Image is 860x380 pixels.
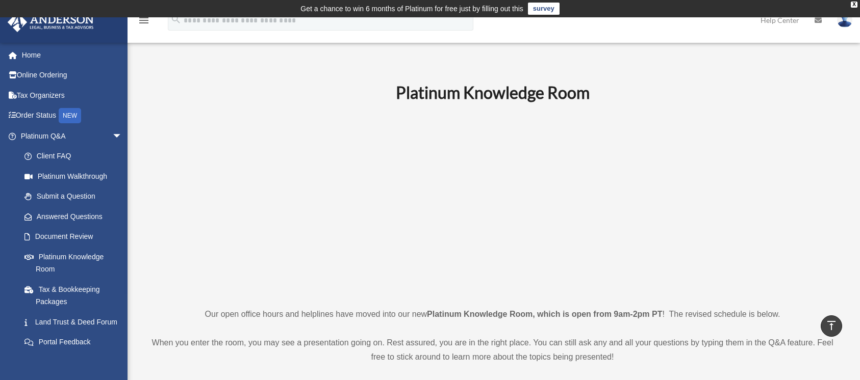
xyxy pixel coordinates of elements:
[112,126,133,147] span: arrow_drop_down
[837,13,852,28] img: User Pic
[14,227,138,247] a: Document Review
[7,85,138,105] a: Tax Organizers
[851,2,857,8] div: close
[7,126,138,146] a: Platinum Q&Aarrow_drop_down
[145,336,840,364] p: When you enter the room, you may see a presentation going on. Rest assured, you are in the right ...
[7,65,138,86] a: Online Ordering
[14,332,138,352] a: Portal Feedback
[340,116,646,288] iframe: 231110_Toby_KnowledgeRoom
[145,307,840,321] p: Our open office hours and helplines have moved into our new ! The revised schedule is below.
[14,146,138,167] a: Client FAQ
[14,166,138,186] a: Platinum Walkthrough
[14,247,133,279] a: Platinum Knowledge Room
[821,315,842,337] a: vertical_align_top
[300,3,523,15] div: Get a chance to win 6 months of Platinum for free just by filling out this
[7,105,138,126] a: Order StatusNEW
[138,14,150,26] i: menu
[427,310,662,318] strong: Platinum Knowledge Room, which is open from 9am-2pm PT
[14,186,138,207] a: Submit a Question
[396,83,590,102] b: Platinum Knowledge Room
[14,279,138,312] a: Tax & Bookkeeping Packages
[7,45,138,65] a: Home
[528,3,560,15] a: survey
[5,12,97,32] img: Anderson Advisors Platinum Portal
[59,108,81,123] div: NEW
[14,312,138,332] a: Land Trust & Deed Forum
[14,206,138,227] a: Answered Questions
[170,14,182,25] i: search
[825,319,838,332] i: vertical_align_top
[138,18,150,26] a: menu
